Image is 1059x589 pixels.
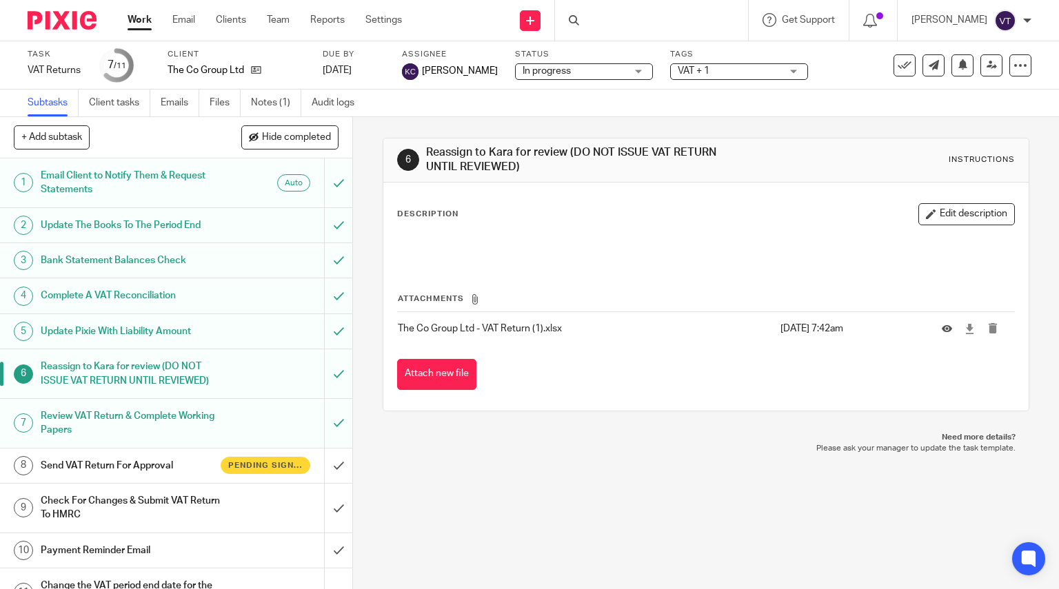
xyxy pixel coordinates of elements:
a: Download [965,322,975,335]
div: 6 [397,149,419,171]
div: Auto [277,174,310,192]
a: Files [210,90,241,116]
div: 7 [108,57,126,73]
p: Please ask your manager to update the task template. [396,443,1016,454]
a: Audit logs [312,90,365,116]
h1: Update Pixie With Liability Amount [41,321,221,342]
span: Get Support [782,15,835,25]
div: 3 [14,251,33,270]
h1: Email Client to Notify Them & Request Statements [41,165,221,200]
label: Tags [670,49,808,60]
p: The Co Group Ltd [168,63,244,77]
span: Hide completed [262,132,331,143]
img: Pixie [28,11,97,30]
a: Clients [216,13,246,27]
h1: Check For Changes & Submit VAT Return To HMRC [41,490,221,526]
span: Pending signature [228,459,303,471]
div: 9 [14,498,33,517]
img: svg%3E [402,63,418,80]
small: /11 [114,62,126,70]
button: Attach new file [397,359,476,390]
a: Client tasks [89,90,150,116]
button: + Add subtask [14,125,90,149]
a: Work [128,13,152,27]
span: In progress [523,66,571,76]
div: 5 [14,322,33,341]
span: [DATE] [323,65,352,75]
h1: Bank Statement Balances Check [41,250,221,271]
div: 7 [14,413,33,433]
div: VAT Returns [28,63,83,77]
h1: Update The Books To The Period End [41,215,221,236]
a: Reports [310,13,345,27]
a: Emails [161,90,199,116]
button: Edit description [918,203,1015,225]
span: [PERSON_NAME] [422,64,498,78]
a: Email [172,13,195,27]
h1: Reassign to Kara for review (DO NOT ISSUE VAT RETURN UNTIL REVIEWED) [426,145,735,175]
span: Attachments [398,295,464,302]
div: 6 [14,364,33,384]
h1: Send VAT Return For Approval [41,455,221,476]
label: Due by [323,49,385,60]
h1: Review VAT Return & Complete Working Papers [41,406,221,441]
div: 1 [14,173,33,192]
img: svg%3E [994,10,1016,32]
div: 2 [14,216,33,235]
span: VAT + 1 [678,66,709,76]
label: Assignee [402,49,498,60]
a: Team [267,13,290,27]
button: Hide completed [241,125,339,149]
h1: Complete A VAT Reconciliation [41,285,221,306]
p: The Co Group Ltd - VAT Return (1).xlsx [398,322,774,335]
h1: Payment Reminder Email [41,540,221,561]
p: [DATE] 7:42am [780,322,921,335]
a: Notes (1) [251,90,301,116]
label: Status [515,49,653,60]
div: 10 [14,541,33,560]
a: Settings [365,13,402,27]
h1: Reassign to Kara for review (DO NOT ISSUE VAT RETURN UNTIL REVIEWED) [41,356,221,391]
div: Instructions [949,154,1015,165]
a: Subtasks [28,90,79,116]
p: Need more details? [396,432,1016,443]
label: Client [168,49,305,60]
div: 8 [14,456,33,475]
p: [PERSON_NAME] [911,13,987,27]
div: 4 [14,287,33,306]
p: Description [397,209,458,220]
label: Task [28,49,83,60]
